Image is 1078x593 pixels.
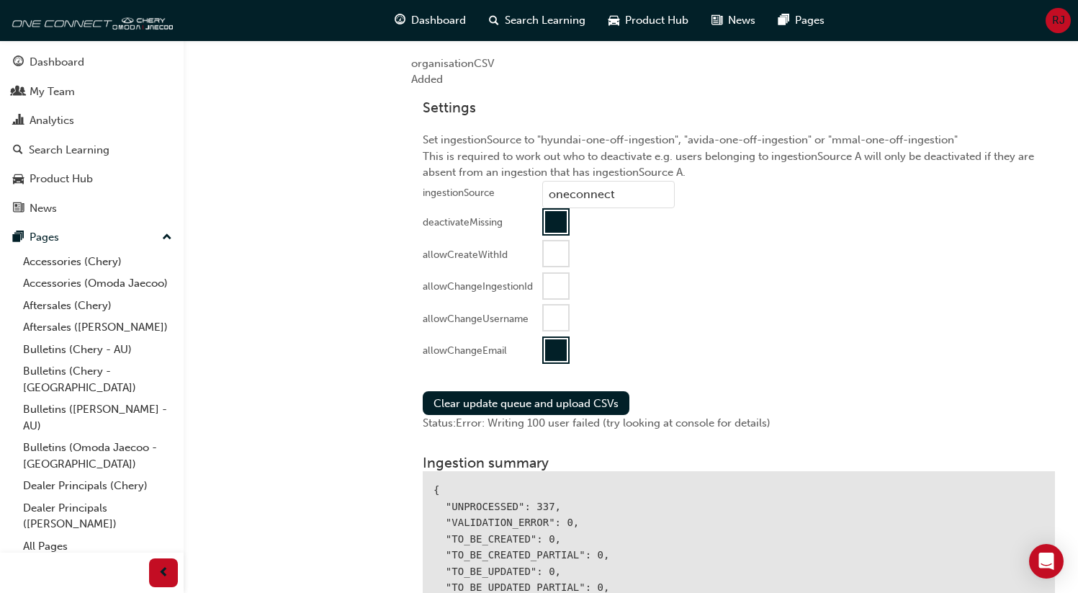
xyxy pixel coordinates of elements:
a: Aftersales ([PERSON_NAME]) [17,316,178,339]
a: search-iconSearch Learning [477,6,597,35]
button: Pages [6,224,178,251]
span: prev-icon [158,564,169,582]
span: pages-icon [13,231,24,244]
a: guage-iconDashboard [383,6,477,35]
span: News [728,12,755,29]
a: Bulletins (Omoda Jaecoo - [GEOGRAPHIC_DATA]) [17,437,178,475]
div: Open Intercom Messenger [1029,544,1064,579]
a: News [6,195,178,222]
div: Pages [30,229,59,246]
h3: Settings [423,99,1055,116]
span: news-icon [711,12,722,30]
span: guage-icon [395,12,405,30]
span: chart-icon [13,115,24,128]
a: Aftersales (Chery) [17,295,178,317]
button: RJ [1046,8,1071,33]
div: allowChangeIngestionId [423,280,533,294]
input: ingestionSource [542,181,675,208]
span: search-icon [13,144,23,157]
div: ingestionSource [423,186,495,200]
div: My Team [30,84,75,100]
div: News [30,200,57,217]
span: Product Hub [625,12,688,29]
span: up-icon [162,228,172,247]
a: news-iconNews [700,6,767,35]
div: Search Learning [29,142,109,159]
div: Product Hub [30,171,93,187]
a: Dashboard [6,49,178,76]
span: pages-icon [778,12,789,30]
img: oneconnect [7,6,173,35]
div: allowChangeEmail [423,344,507,358]
button: Clear update queue and upload CSVs [423,391,629,415]
div: organisation CSV [411,44,1066,88]
span: Search Learning [505,12,585,29]
div: allowChangeUsername [423,312,529,326]
h3: Ingestion summary [423,455,1055,471]
a: car-iconProduct Hub [597,6,700,35]
div: Added [411,71,1066,88]
div: Set ingestionSource to "hyundai-one-off-ingestion", "avida-one-off-ingestion" or "mmal-one-off-in... [411,88,1066,380]
a: My Team [6,79,178,105]
span: guage-icon [13,56,24,69]
a: Accessories (Chery) [17,251,178,273]
span: Dashboard [411,12,466,29]
div: Status: Error: Writing 100 user failed (try looking at console for details) [423,415,1055,432]
span: news-icon [13,202,24,215]
a: Dealer Principals (Chery) [17,475,178,497]
button: DashboardMy TeamAnalyticsSearch LearningProduct HubNews [6,46,178,224]
a: Bulletins (Chery - AU) [17,339,178,361]
a: Dealer Principals ([PERSON_NAME]) [17,497,178,535]
div: allowCreateWithId [423,248,508,262]
a: All Pages [17,535,178,558]
span: search-icon [489,12,499,30]
span: RJ [1052,12,1065,29]
div: Dashboard [30,54,84,71]
a: Product Hub [6,166,178,192]
a: pages-iconPages [767,6,836,35]
div: Analytics [30,112,74,129]
span: people-icon [13,86,24,99]
a: Bulletins ([PERSON_NAME] - AU) [17,398,178,437]
a: Accessories (Omoda Jaecoo) [17,272,178,295]
span: car-icon [13,173,24,186]
a: Search Learning [6,137,178,164]
a: Bulletins (Chery - [GEOGRAPHIC_DATA]) [17,360,178,398]
a: Analytics [6,107,178,134]
span: Pages [795,12,825,29]
span: car-icon [608,12,619,30]
div: deactivateMissing [423,215,503,230]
